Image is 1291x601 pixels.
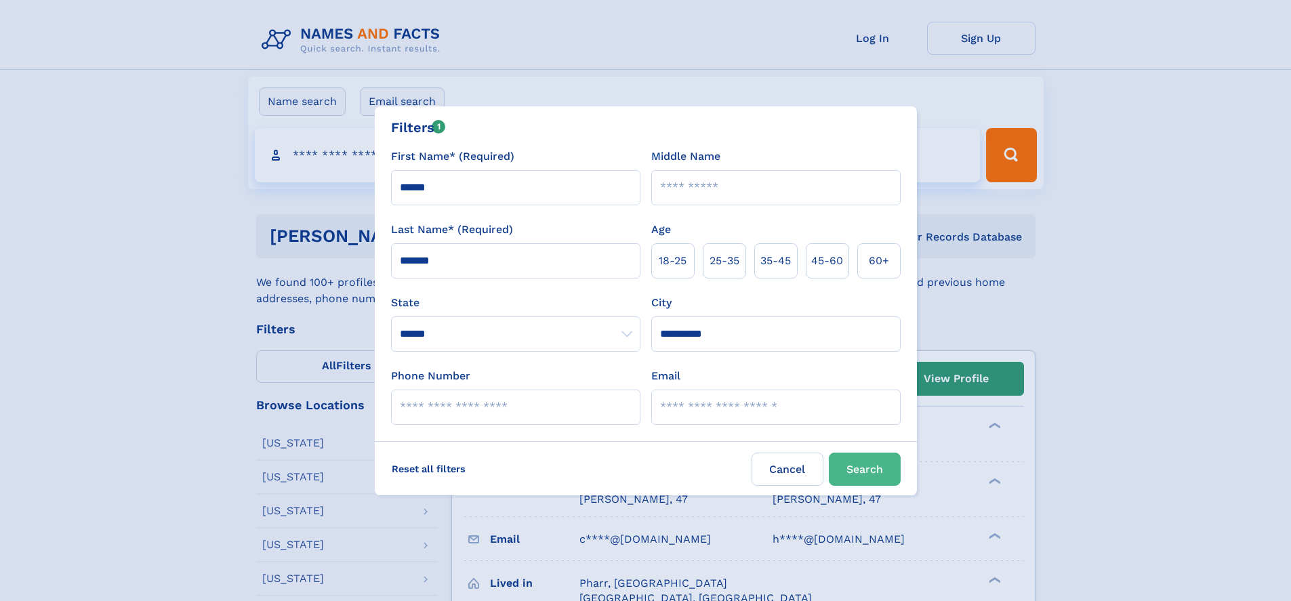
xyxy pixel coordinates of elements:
[869,253,889,269] span: 60+
[659,253,687,269] span: 18‑25
[651,295,672,311] label: City
[651,368,680,384] label: Email
[391,148,514,165] label: First Name* (Required)
[829,453,901,486] button: Search
[760,253,791,269] span: 35‑45
[752,453,823,486] label: Cancel
[391,368,470,384] label: Phone Number
[710,253,739,269] span: 25‑35
[391,295,640,311] label: State
[391,117,446,138] div: Filters
[651,148,720,165] label: Middle Name
[383,453,474,485] label: Reset all filters
[651,222,671,238] label: Age
[391,222,513,238] label: Last Name* (Required)
[811,253,843,269] span: 45‑60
